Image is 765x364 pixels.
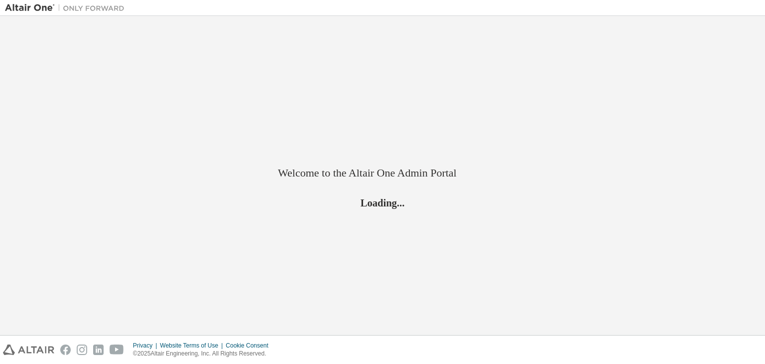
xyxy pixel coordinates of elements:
img: youtube.svg [110,345,124,355]
div: Privacy [133,342,160,350]
img: facebook.svg [60,345,71,355]
div: Website Terms of Use [160,342,226,350]
h2: Loading... [278,196,487,209]
h2: Welcome to the Altair One Admin Portal [278,166,487,180]
p: © 2025 Altair Engineering, Inc. All Rights Reserved. [133,350,274,358]
img: altair_logo.svg [3,345,54,355]
img: instagram.svg [77,345,87,355]
img: linkedin.svg [93,345,104,355]
img: Altair One [5,3,129,13]
div: Cookie Consent [226,342,274,350]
